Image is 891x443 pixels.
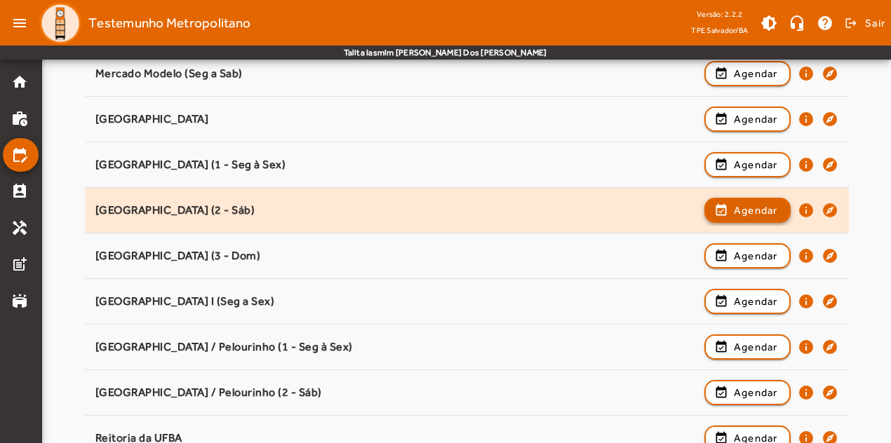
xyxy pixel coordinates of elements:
mat-icon: work_history [11,110,28,127]
mat-icon: info [798,293,815,310]
button: Agendar [704,107,791,132]
mat-icon: info [798,339,815,355]
button: Agendar [704,380,791,405]
mat-icon: explore [822,339,838,355]
mat-icon: info [798,65,815,82]
span: Agendar [734,156,778,173]
button: Agendar [704,152,791,177]
span: Sair [865,12,885,34]
span: TPE Salvador/BA [691,23,748,37]
span: Agendar [734,111,778,128]
span: Agendar [734,247,778,264]
mat-icon: explore [822,247,838,264]
span: Agendar [734,202,778,219]
mat-icon: info [798,156,815,173]
mat-icon: post_add [11,256,28,273]
div: [GEOGRAPHIC_DATA] [95,112,697,127]
div: [GEOGRAPHIC_DATA] (2 - Sáb) [95,203,697,218]
button: Sair [843,13,885,34]
mat-icon: edit_calendar [11,146,28,163]
mat-icon: perm_contact_calendar [11,183,28,200]
mat-icon: explore [822,293,838,310]
div: [GEOGRAPHIC_DATA] I (Seg a Sex) [95,294,697,309]
mat-icon: explore [822,111,838,128]
div: [GEOGRAPHIC_DATA] (1 - Seg à Sex) [95,158,697,172]
span: Agendar [734,65,778,82]
span: Agendar [734,293,778,310]
mat-icon: menu [6,9,34,37]
img: Logo TPE [39,2,81,44]
div: [GEOGRAPHIC_DATA] (3 - Dom) [95,249,697,264]
mat-icon: stadium [11,292,28,309]
mat-icon: info [798,384,815,401]
div: [GEOGRAPHIC_DATA] / Pelourinho (1 - Seg à Sex) [95,340,697,355]
button: Agendar [704,289,791,314]
a: Testemunho Metropolitano [34,2,250,44]
mat-icon: info [798,111,815,128]
mat-icon: handyman [11,219,28,236]
mat-icon: explore [822,202,838,219]
mat-icon: explore [822,384,838,401]
div: Mercado Modelo (Seg a Sab) [95,67,697,81]
button: Agendar [704,243,791,268]
div: [GEOGRAPHIC_DATA] / Pelourinho (2 - Sáb) [95,386,697,400]
button: Agendar [704,61,791,86]
mat-icon: explore [822,65,838,82]
mat-icon: info [798,202,815,219]
span: Agendar [734,384,778,401]
span: Testemunho Metropolitano [88,12,250,34]
button: Agendar [704,334,791,360]
span: Agendar [734,339,778,355]
mat-icon: home [11,74,28,90]
button: Agendar [704,198,791,223]
mat-icon: explore [822,156,838,173]
div: Versão: 2.2.2 [691,6,748,23]
mat-icon: info [798,247,815,264]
